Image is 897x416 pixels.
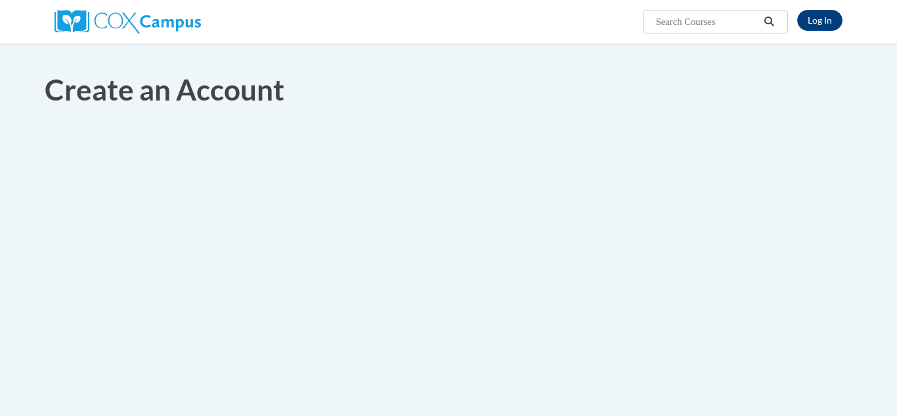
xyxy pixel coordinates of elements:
a: Log In [797,10,842,31]
a: Cox Campus [55,15,201,26]
i:  [764,17,776,27]
input: Search Courses [655,14,760,30]
button: Search [760,14,779,30]
img: Cox Campus [55,10,201,34]
span: Create an Account [45,72,284,106]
